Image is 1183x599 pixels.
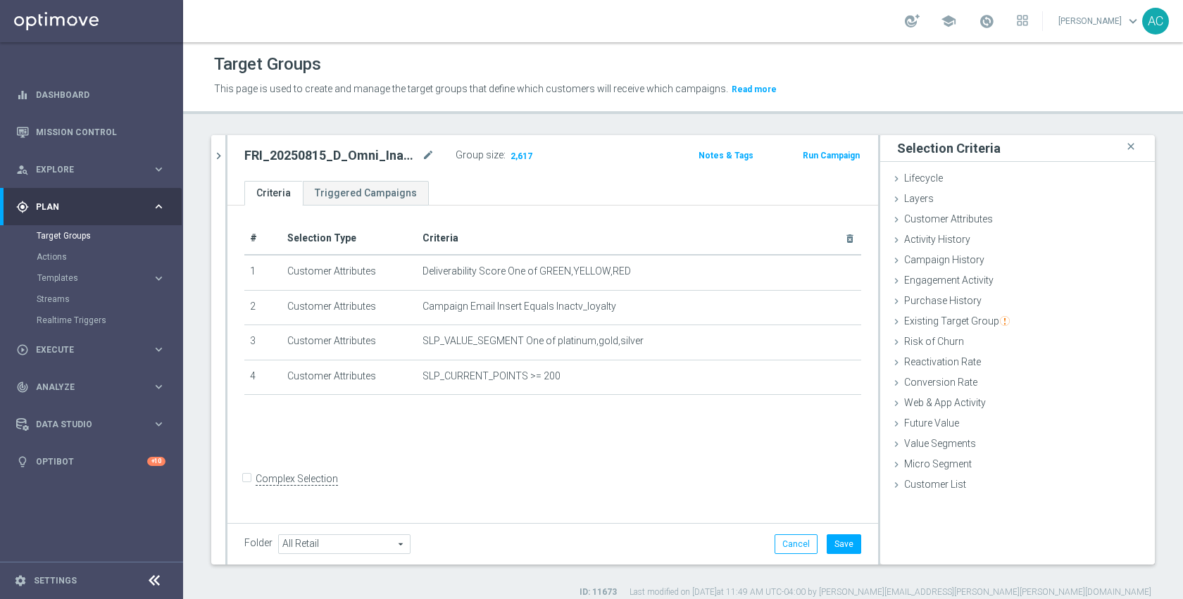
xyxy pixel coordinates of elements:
button: gps_fixed Plan keyboard_arrow_right [15,201,166,213]
span: Engagement Activity [904,275,994,286]
span: Campaign Email Insert Equals Inactv_loyalty [423,301,616,313]
span: Templates [37,274,138,282]
button: Read more [730,82,778,97]
a: Criteria [244,181,303,206]
button: Save [827,534,861,554]
a: Dashboard [36,76,165,113]
span: Risk of Churn [904,336,964,347]
div: Templates [37,274,152,282]
th: # [244,222,282,255]
span: Deliverability Score One of GREEN,YELLOW,RED [423,265,631,277]
span: Micro Segment [904,458,972,469]
span: Customer Attributes [904,213,993,225]
i: equalizer [16,89,29,101]
span: Data Studio [36,420,152,429]
span: Existing Target Group [904,315,1010,327]
span: Analyze [36,383,152,391]
a: Actions [37,251,146,263]
i: keyboard_arrow_right [152,163,165,176]
i: person_search [16,163,29,176]
a: Optibot [36,443,147,480]
label: : [503,149,506,161]
span: Activity History [904,234,970,245]
i: keyboard_arrow_right [152,343,165,356]
span: Plan [36,203,152,211]
div: equalizer Dashboard [15,89,166,101]
span: SLP_CURRENT_POINTS >= 200 [423,370,561,382]
span: Purchase History [904,295,982,306]
i: track_changes [16,381,29,393]
button: track_changes Analyze keyboard_arrow_right [15,382,166,393]
i: play_circle_outline [16,343,29,356]
span: Value Segments [904,438,976,449]
span: Lifecycle [904,172,943,184]
td: Customer Attributes [282,360,418,395]
button: person_search Explore keyboard_arrow_right [15,164,166,175]
div: Target Groups [37,225,182,246]
div: Analyze [16,381,152,393]
i: keyboard_arrow_right [152,380,165,393]
button: lightbulb Optibot +10 [15,456,166,467]
div: Explore [16,163,152,176]
h2: FRI_20250815_D_Omni_Inactv_Accounts [244,147,419,164]
div: Plan [16,201,152,213]
span: Explore [36,165,152,174]
span: Customer List [904,479,966,490]
button: Mission Control [15,127,166,138]
button: chevron_right [211,135,225,177]
h1: Target Groups [214,54,321,75]
span: 2,617 [509,151,534,164]
button: play_circle_outline Execute keyboard_arrow_right [15,344,166,355]
a: Streams [37,294,146,305]
a: Realtime Triggers [37,315,146,326]
button: Templates keyboard_arrow_right [37,272,166,284]
td: Customer Attributes [282,325,418,360]
div: Dashboard [16,76,165,113]
span: Criteria [423,232,458,244]
th: Selection Type [282,222,418,255]
div: Realtime Triggers [37,310,182,331]
i: lightbulb [16,455,29,468]
label: Complex Selection [256,472,338,486]
div: AC [1142,8,1169,34]
span: Campaign History [904,254,984,265]
div: Streams [37,289,182,310]
div: Optibot [16,443,165,480]
i: close [1124,137,1138,156]
i: chevron_right [212,149,225,163]
td: 3 [244,325,282,360]
span: school [941,13,956,29]
div: +10 [147,457,165,466]
button: Notes & Tags [697,148,755,163]
span: This page is used to create and manage the target groups that define which customers will receive... [214,83,728,94]
div: Execute [16,343,152,356]
i: delete_forever [844,233,856,244]
button: Cancel [775,534,818,554]
i: settings [14,574,27,587]
i: keyboard_arrow_right [152,417,165,431]
div: Data Studio [16,418,152,431]
div: Templates [37,267,182,289]
td: Customer Attributes [282,255,418,290]
span: Layers [904,193,934,204]
div: Mission Control [16,113,165,151]
span: SLP_VALUE_SEGMENT One of platinum,gold,silver [423,335,644,347]
td: 4 [244,360,282,395]
a: Target Groups [37,230,146,241]
span: Conversion Rate [904,377,977,388]
i: keyboard_arrow_right [152,200,165,213]
i: mode_edit [422,147,434,164]
button: Data Studio keyboard_arrow_right [15,419,166,430]
td: Customer Attributes [282,290,418,325]
span: Execute [36,346,152,354]
i: keyboard_arrow_right [152,272,165,285]
a: [PERSON_NAME]keyboard_arrow_down [1057,11,1142,32]
i: gps_fixed [16,201,29,213]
